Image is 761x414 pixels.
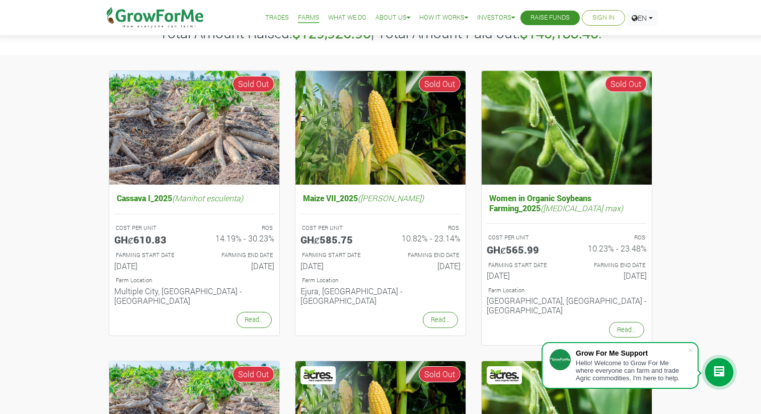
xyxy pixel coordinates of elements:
h5: Cassava I_2025 [114,191,274,205]
p: FARMING END DATE [576,261,645,270]
a: What We Do [328,13,366,23]
p: ROS [576,233,645,242]
h5: GHȼ585.75 [300,233,373,245]
a: Investors [477,13,515,23]
h6: 10.82% - 23.14% [388,233,461,243]
p: Location of Farm [116,276,273,285]
a: Read... [237,312,272,327]
img: growforme image [295,71,466,185]
h6: [DATE] [574,271,647,280]
h6: [DATE] [388,261,461,271]
p: FARMING START DATE [116,251,185,260]
h6: [DATE] [202,261,274,271]
h3: Total Amount Raised: | Total Amount Paid out: . [103,25,658,42]
h5: GHȼ565.99 [487,243,559,256]
i: ([PERSON_NAME]) [358,193,424,203]
h6: [DATE] [300,261,373,271]
a: Trades [265,13,289,23]
p: Location of Farm [488,286,645,295]
a: Sign In [592,13,615,23]
h5: Women in Organic Soybeans Farming_2025 [487,191,647,215]
a: Read... [423,312,458,327]
i: (Manihot esculenta) [172,193,243,203]
img: Acres Nano [302,368,334,383]
a: How it Works [419,13,468,23]
a: EN [627,10,657,26]
span: Sold Out [233,366,274,382]
span: Sold Out [419,366,461,382]
p: FARMING START DATE [302,251,371,260]
h6: 10.23% - 23.48% [574,243,647,253]
h6: [DATE] [487,271,559,280]
span: Sold Out [605,76,647,92]
p: FARMING END DATE [390,251,459,260]
p: ROS [203,224,273,232]
i: ([MEDICAL_DATA] max) [541,203,623,213]
span: Sold Out [419,76,461,92]
h6: Ejura, [GEOGRAPHIC_DATA] - [GEOGRAPHIC_DATA] [300,286,461,305]
p: ROS [390,224,459,232]
a: About Us [375,13,410,23]
img: growforme image [109,71,279,185]
p: FARMING END DATE [203,251,273,260]
p: COST PER UNIT [488,233,558,242]
p: COST PER UNIT [116,224,185,232]
div: Grow For Me Support [576,349,688,357]
img: growforme image [482,71,652,185]
p: FARMING START DATE [488,261,558,270]
a: Raise Funds [530,13,570,23]
a: Read... [609,322,644,338]
p: COST PER UNIT [302,224,371,232]
span: Sold Out [233,76,274,92]
h6: Multiple City, [GEOGRAPHIC_DATA] - [GEOGRAPHIC_DATA] [114,286,274,305]
div: Hello! Welcome to Grow For Me where everyone can farm and trade Agric commodities. I'm here to help. [576,359,688,382]
h6: [GEOGRAPHIC_DATA], [GEOGRAPHIC_DATA] - [GEOGRAPHIC_DATA] [487,296,647,315]
h5: Maize VII_2025 [300,191,461,205]
p: Location of Farm [302,276,459,285]
h6: [DATE] [114,261,187,271]
h6: 14.19% - 30.23% [202,233,274,243]
h5: GHȼ610.83 [114,233,187,245]
a: Farms [298,13,319,23]
img: Acres Nano [488,368,520,383]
